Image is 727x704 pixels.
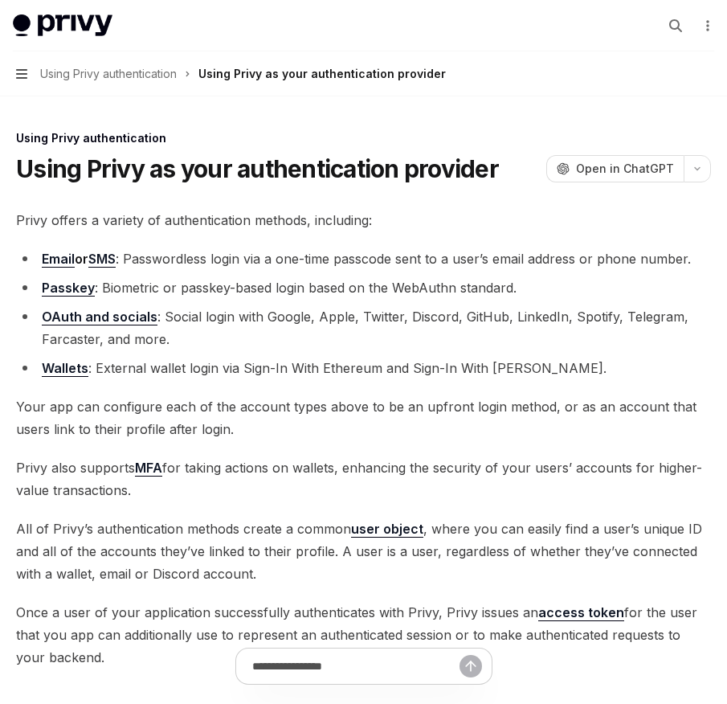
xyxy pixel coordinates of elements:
a: Passkey [42,280,95,297]
span: Once a user of your application successfully authenticates with Privy, Privy issues an for the us... [16,601,711,669]
button: Send message [459,655,482,677]
strong: or [42,251,116,268]
a: SMS [88,251,116,268]
h1: Using Privy as your authentication provider [16,154,499,183]
a: access token [538,604,624,621]
li: : Social login with Google, Apple, Twitter, Discord, GitHub, LinkedIn, Spotify, Telegram, Farcast... [16,305,711,350]
span: Using Privy authentication [40,64,177,84]
a: Email [42,251,75,268]
span: Privy offers a variety of authentication methods, including: [16,209,711,231]
span: All of Privy’s authentication methods create a common , where you can easily find a user’s unique... [16,518,711,585]
li: : External wallet login via Sign-In With Ethereum and Sign-In With [PERSON_NAME]. [16,357,711,379]
button: Open in ChatGPT [546,155,684,182]
li: : Passwordless login via a one-time passcode sent to a user’s email address or phone number. [16,248,711,270]
span: Open in ChatGPT [576,161,674,177]
a: user object [351,521,423,538]
button: More actions [698,14,714,37]
img: light logo [13,14,112,37]
div: Using Privy authentication [16,130,711,146]
div: Using Privy as your authentication provider [198,64,446,84]
a: Wallets [42,360,88,377]
span: Your app can configure each of the account types above to be an upfront login method, or as an ac... [16,395,711,440]
a: MFA [135,460,162,477]
li: : Biometric or passkey-based login based on the WebAuthn standard. [16,276,711,299]
span: Privy also supports for taking actions on wallets, enhancing the security of your users’ accounts... [16,456,711,501]
a: OAuth and socials [42,309,157,325]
